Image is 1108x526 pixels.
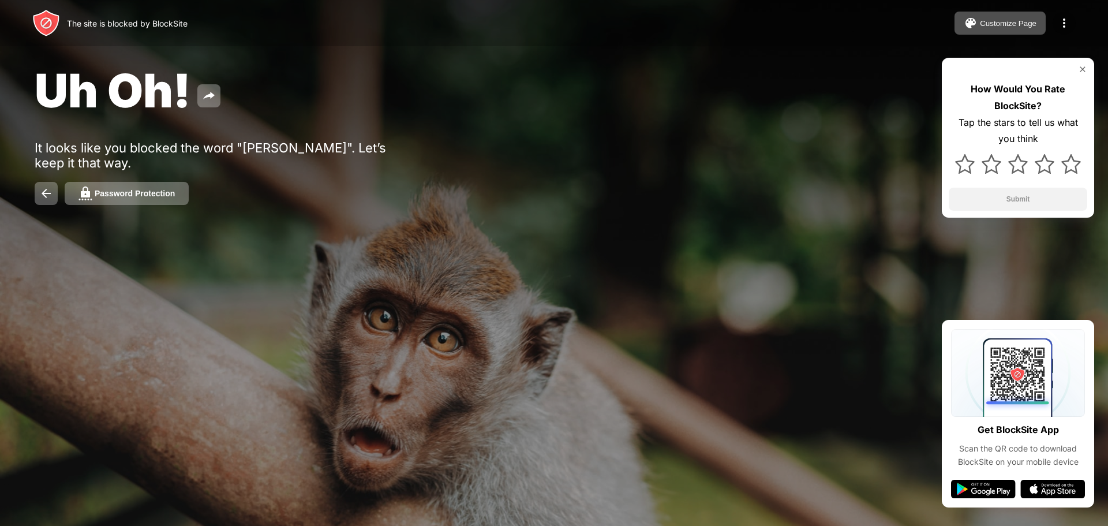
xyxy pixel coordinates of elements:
[954,12,1046,35] button: Customize Page
[35,140,391,170] div: It looks like you blocked the word "[PERSON_NAME]". Let’s keep it that way.
[1035,154,1054,174] img: star.svg
[982,154,1001,174] img: star.svg
[955,154,975,174] img: star.svg
[1078,65,1087,74] img: rate-us-close.svg
[202,89,216,103] img: share.svg
[951,329,1085,417] img: qrcode.svg
[980,19,1036,28] div: Customize Page
[951,442,1085,468] div: Scan the QR code to download BlockSite on your mobile device
[949,188,1087,211] button: Submit
[1057,16,1071,30] img: menu-icon.svg
[1020,480,1085,498] img: app-store.svg
[39,186,53,200] img: back.svg
[78,186,92,200] img: password.svg
[949,81,1087,114] div: How Would You Rate BlockSite?
[32,9,60,37] img: header-logo.svg
[978,421,1059,438] div: Get BlockSite App
[35,62,190,118] span: Uh Oh!
[95,189,175,198] div: Password Protection
[951,480,1016,498] img: google-play.svg
[949,114,1087,148] div: Tap the stars to tell us what you think
[1061,154,1081,174] img: star.svg
[1008,154,1028,174] img: star.svg
[65,182,189,205] button: Password Protection
[964,16,978,30] img: pallet.svg
[67,18,188,28] div: The site is blocked by BlockSite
